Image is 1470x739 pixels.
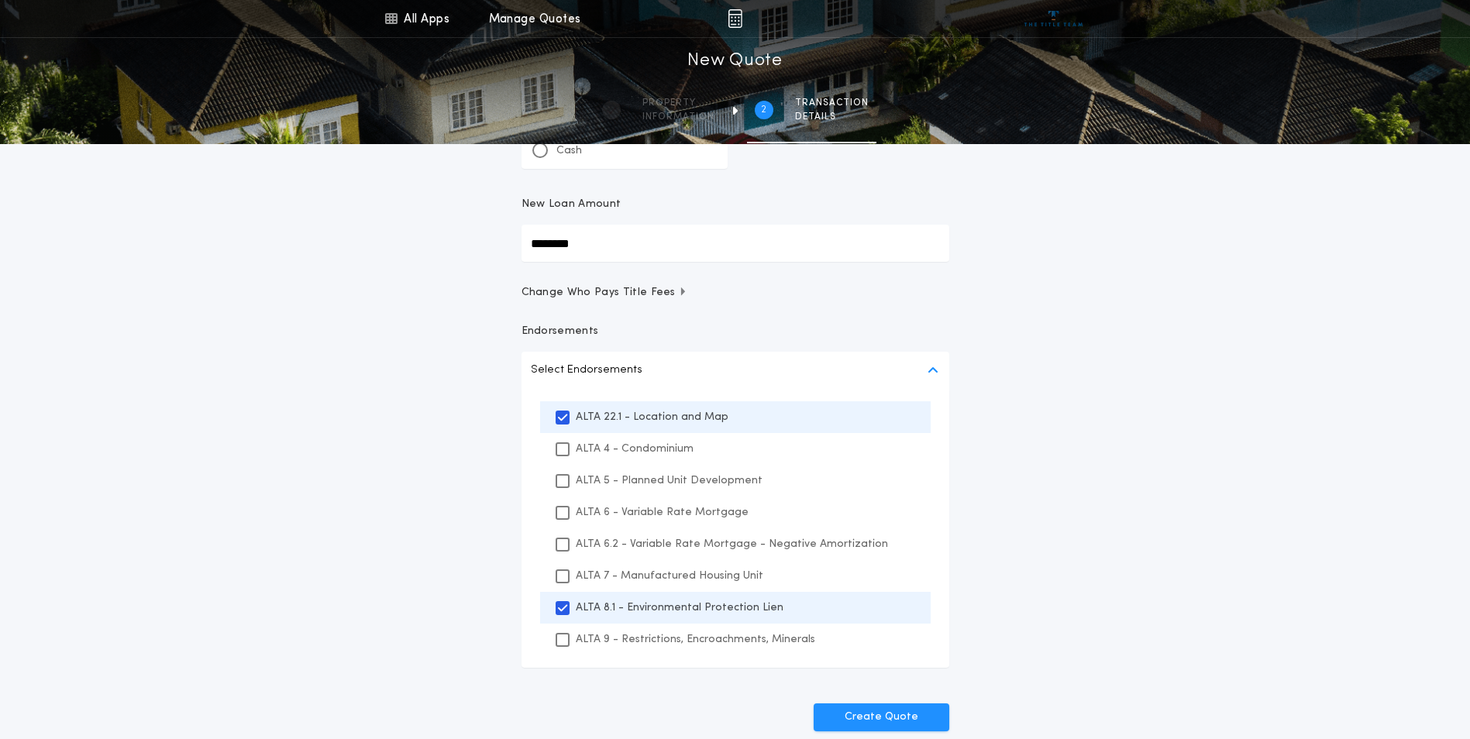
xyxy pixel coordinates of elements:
[522,197,621,212] p: New Loan Amount
[1024,11,1083,26] img: vs-icon
[522,324,949,339] p: Endorsements
[531,361,642,380] p: Select Endorsements
[576,600,783,616] p: ALTA 8.1 - Environmental Protection Lien
[576,631,815,648] p: ALTA 9 - Restrictions, Encroachments, Minerals
[761,104,766,116] h2: 2
[687,49,782,74] h1: New Quote
[795,97,869,109] span: Transaction
[576,473,763,489] p: ALTA 5 - Planned Unit Development
[576,568,763,584] p: ALTA 7 - Manufactured Housing Unit
[522,285,949,301] button: Change Who Pays Title Fees
[576,409,728,425] p: ALTA 22.1 - Location and Map
[576,504,749,521] p: ALTA 6 - Variable Rate Mortgage
[814,703,949,731] button: Create Quote
[576,536,888,552] p: ALTA 6.2 - Variable Rate Mortgage - Negative Amortization
[642,111,714,123] span: information
[522,225,949,262] input: New Loan Amount
[522,285,688,301] span: Change Who Pays Title Fees
[728,9,742,28] img: img
[556,143,582,159] p: Cash
[522,352,949,389] button: Select Endorsements
[642,97,714,109] span: Property
[795,111,869,123] span: details
[522,389,949,668] ul: Select Endorsements
[576,441,694,457] p: ALTA 4 - Condominium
